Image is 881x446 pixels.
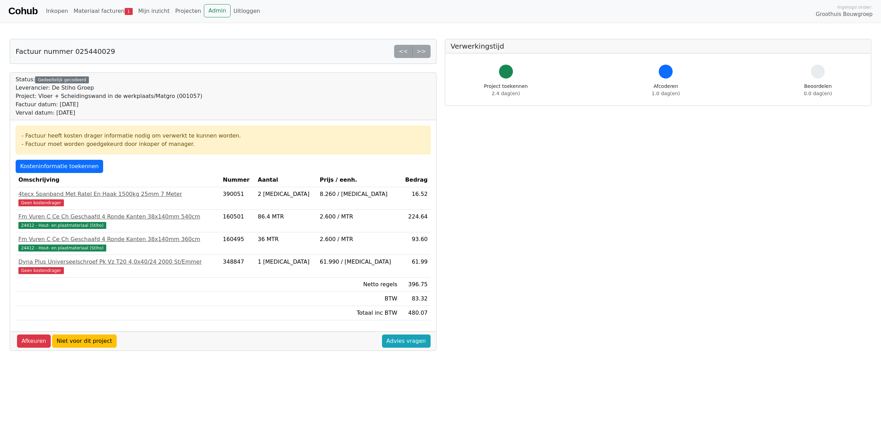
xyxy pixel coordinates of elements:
span: 0.0 dag(en) [804,91,832,96]
td: 396.75 [400,278,430,292]
td: BTW [317,292,400,306]
a: Advies vragen [382,334,431,348]
td: 16.52 [400,187,430,210]
th: Aantal [255,173,317,187]
td: Totaal inc BTW [317,306,400,320]
span: Geen kostendrager [18,267,64,274]
div: 86.4 MTR [258,213,314,221]
div: Factuur datum: [DATE] [16,100,202,109]
span: 2.4 dag(en) [492,91,520,96]
a: Kosteninformatie toekennen [16,160,103,173]
a: Cohub [8,3,38,19]
td: 348847 [220,255,255,278]
a: Inkopen [43,4,70,18]
a: 4tecx Spanband Met Ratel En Haak 1500kg 25mm 7 MeterGeen kostendrager [18,190,217,207]
div: 8.260 / [MEDICAL_DATA] [320,190,397,198]
td: 61.99 [400,255,430,278]
div: Project: Vloer + Scheidingswand in de werkplaats/Matgro (001057) [16,92,202,100]
span: Ingelogd onder: [837,4,873,10]
th: Bedrag [400,173,430,187]
div: Dyna Plus Universeelschroef Pk Vz T20 4,0x40/24 2000 St/Emmer [18,258,217,266]
th: Nummer [220,173,255,187]
th: Omschrijving [16,173,220,187]
h5: Factuur nummer 025440029 [16,47,115,56]
td: 480.07 [400,306,430,320]
div: Fm Vuren C Ce Ch Geschaafd 4 Ronde Kanten 38x140mm 540cm [18,213,217,221]
td: 224.64 [400,210,430,232]
div: 2.600 / MTR [320,213,397,221]
div: - Factuur heeft kosten drager informatie nodig om verwerkt te kunnen worden. [22,132,425,140]
a: Fm Vuren C Ce Ch Geschaafd 4 Ronde Kanten 38x140mm 540cm24412 - Hout- en plaatmateriaal (Stiho) [18,213,217,229]
div: 1 [MEDICAL_DATA] [258,258,314,266]
a: Uitloggen [231,4,263,18]
div: 61.990 / [MEDICAL_DATA] [320,258,397,266]
span: 24412 - Hout- en plaatmateriaal (Stiho) [18,222,106,229]
span: 1 [125,8,133,15]
div: Afcoderen [652,83,680,97]
div: 36 MTR [258,235,314,243]
div: 2.600 / MTR [320,235,397,243]
div: Beoordelen [804,83,832,97]
td: 160495 [220,232,255,255]
a: Afkeuren [17,334,51,348]
div: 4tecx Spanband Met Ratel En Haak 1500kg 25mm 7 Meter [18,190,217,198]
th: Prijs / eenh. [317,173,400,187]
td: 160501 [220,210,255,232]
a: Materiaal facturen1 [71,4,135,18]
div: 2 [MEDICAL_DATA] [258,190,314,198]
div: Verval datum: [DATE] [16,109,202,117]
a: Fm Vuren C Ce Ch Geschaafd 4 Ronde Kanten 38x140mm 360cm24412 - Hout- en plaatmateriaal (Stiho) [18,235,217,252]
a: Dyna Plus Universeelschroef Pk Vz T20 4,0x40/24 2000 St/EmmerGeen kostendrager [18,258,217,274]
a: Admin [204,4,231,17]
span: 1.0 dag(en) [652,91,680,96]
div: Fm Vuren C Ce Ch Geschaafd 4 Ronde Kanten 38x140mm 360cm [18,235,217,243]
span: Geen kostendrager [18,199,64,206]
div: Project toekennen [484,83,528,97]
td: 390051 [220,187,255,210]
h5: Verwerkingstijd [451,42,866,50]
a: Mijn inzicht [135,4,173,18]
a: Projecten [172,4,204,18]
span: 24412 - Hout- en plaatmateriaal (Stiho) [18,245,106,251]
td: 93.60 [400,232,430,255]
td: 83.32 [400,292,430,306]
a: Niet voor dit project [52,334,117,348]
div: Status: [16,75,202,117]
div: - Factuur moet worden goedgekeurd door inkoper of manager. [22,140,425,148]
td: Netto regels [317,278,400,292]
div: Gedeeltelijk gecodeerd [35,76,89,83]
div: Leverancier: De Stiho Groep [16,84,202,92]
span: Groothuis Bouwgroep [816,10,873,18]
